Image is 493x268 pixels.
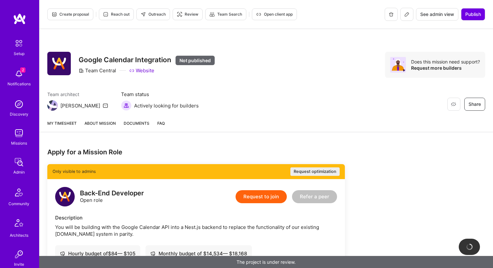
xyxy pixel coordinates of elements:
[157,120,165,132] a: FAQ
[47,52,71,75] img: Company Logo
[464,98,485,111] button: Share
[52,11,89,17] span: Create proposal
[52,12,57,17] i: icon Proposal
[176,56,215,65] div: Not published
[47,91,108,98] span: Team architect
[136,8,170,20] button: Outreach
[8,80,31,87] div: Notifications
[47,164,345,179] div: Only visible to admins
[256,11,293,17] span: Open client app
[173,8,203,20] button: Review
[11,185,27,200] img: Community
[13,169,25,176] div: Admin
[10,111,28,118] div: Discovery
[8,200,29,207] div: Community
[13,13,26,25] img: logo
[134,102,199,109] span: Actively looking for builders
[124,120,149,127] span: Documents
[47,148,345,156] div: Apply for a Mission Role
[55,224,337,237] div: You will be building with the Google Calendar API into a Nest.js backend to replace the functiona...
[420,11,454,18] span: See admin view
[121,100,131,111] img: Actively looking for builders
[177,11,198,17] span: Review
[47,100,58,111] img: Team Architect
[209,11,242,17] span: Team Search
[177,12,182,17] i: icon Targeter
[124,120,149,132] a: Documents
[79,56,215,64] h3: Google Calendar Integration
[465,11,481,18] span: Publish
[103,11,130,17] span: Reach out
[390,57,406,73] img: Avatar
[252,8,297,20] button: Open client app
[12,127,25,140] img: teamwork
[411,65,480,71] div: Request more builders
[469,101,481,107] span: Share
[11,216,27,232] img: Architects
[416,8,458,21] button: See admin view
[411,59,480,65] div: Does this mission need support?
[292,190,337,203] button: Refer a peer
[12,98,25,111] img: discovery
[103,103,108,108] i: icon Mail
[20,67,25,73] span: 2
[129,67,154,74] a: Website
[55,214,337,221] div: Description
[79,67,116,74] div: Team Central
[79,68,84,73] i: icon CompanyGray
[121,91,199,98] span: Team status
[150,251,155,256] i: icon Cash
[12,67,25,80] img: bell
[39,256,493,268] div: The project is under review.
[55,187,75,206] img: logo
[205,8,246,20] button: Team Search
[141,11,166,17] span: Outreach
[10,232,28,239] div: Architects
[466,244,473,250] img: loading
[451,102,456,107] i: icon EyeClosed
[60,250,135,257] div: Hourly budget of $ 84 — $ 105
[12,248,25,261] img: Invite
[80,190,144,204] div: Open role
[461,8,485,21] button: Publish
[80,190,144,197] div: Back-End Developer
[85,120,116,132] a: About Mission
[60,102,100,109] div: [PERSON_NAME]
[12,156,25,169] img: admin teamwork
[12,36,26,50] img: setup
[99,8,134,20] button: Reach out
[290,167,340,176] button: Request optimization
[236,190,287,203] button: Request to join
[14,50,24,57] div: Setup
[11,140,27,147] div: Missions
[60,251,65,256] i: icon Cash
[14,261,24,268] div: Invite
[47,120,77,132] a: My timesheet
[47,8,93,20] button: Create proposal
[150,250,247,257] div: Monthly budget of $ 14,534 — $ 18,168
